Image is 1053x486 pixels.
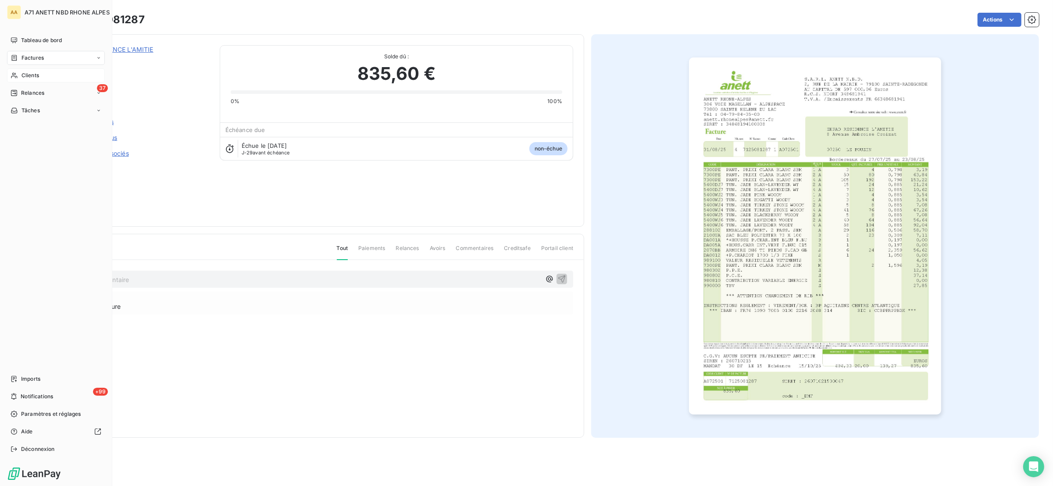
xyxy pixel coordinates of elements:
[21,36,62,44] span: Tableau de bord
[242,150,290,155] span: avant échéance
[337,244,348,260] span: Tout
[7,467,61,481] img: Logo LeanPay
[21,54,44,62] span: Factures
[358,244,385,259] span: Paiements
[93,388,108,396] span: +99
[7,5,21,19] div: AA
[21,89,44,97] span: Relances
[242,142,287,149] span: Échue le [DATE]
[978,13,1021,27] button: Actions
[689,57,941,415] img: invoice_thumbnail
[21,445,55,453] span: Déconnexion
[456,244,494,259] span: Commentaires
[69,56,209,63] span: C710072500
[231,97,239,105] span: 0%
[357,61,435,87] span: 835,60 €
[21,428,33,436] span: Aide
[21,410,81,418] span: Paramètres et réglages
[225,126,265,133] span: Échéance due
[430,244,446,259] span: Avoirs
[541,244,573,259] span: Portail client
[21,375,40,383] span: Imports
[547,97,562,105] span: 100%
[7,425,105,439] a: Aide
[21,107,40,114] span: Tâches
[97,84,108,92] span: 37
[396,244,419,259] span: Relances
[231,53,562,61] span: Solde dû :
[242,150,253,156] span: J-29
[504,244,531,259] span: Creditsafe
[25,9,110,16] span: A71 ANETT NBD RHONE ALPES
[82,12,145,28] h3: 7125081287
[21,393,53,400] span: Notifications
[21,71,39,79] span: Clients
[1023,456,1044,477] div: Open Intercom Messenger
[529,142,568,155] span: non-échue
